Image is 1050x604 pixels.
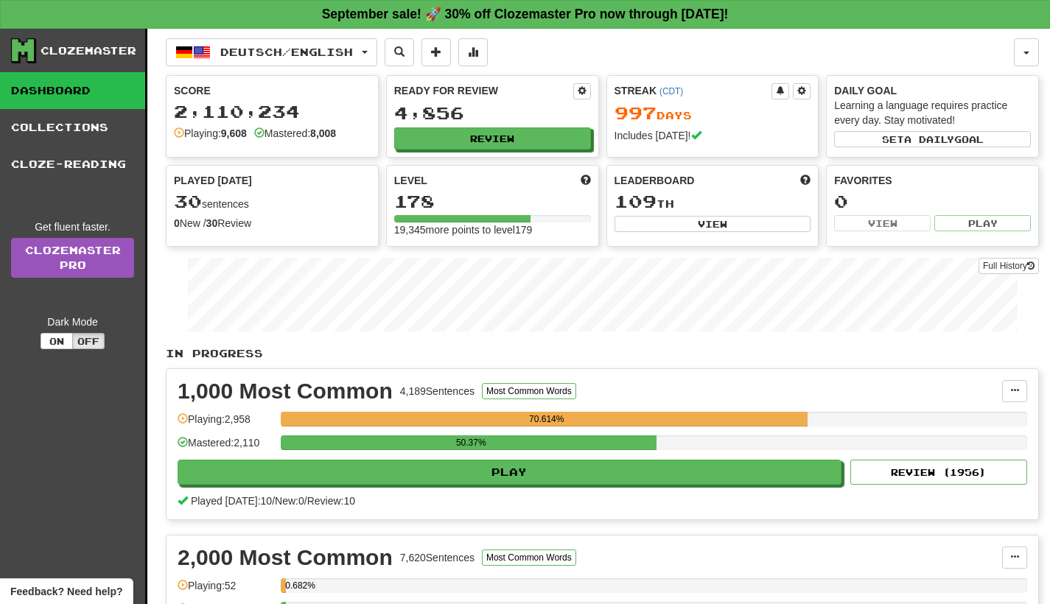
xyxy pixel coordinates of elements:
div: 0.682% [285,578,286,593]
button: View [615,216,811,232]
strong: 9,608 [221,127,247,139]
div: Playing: [174,126,247,141]
button: Review (1956) [850,460,1027,485]
div: 0 [834,192,1031,211]
div: 178 [394,192,591,211]
div: Streak [615,83,772,98]
span: Level [394,173,427,188]
div: New / Review [174,216,371,231]
div: Learning a language requires practice every day. Stay motivated! [834,98,1031,127]
span: New: 0 [275,495,304,507]
span: 997 [615,102,657,123]
a: ClozemasterPro [11,238,134,278]
span: 30 [174,191,202,211]
button: Full History [979,258,1039,274]
span: This week in points, UTC [800,173,811,188]
strong: 0 [174,217,180,229]
button: View [834,215,931,231]
div: Score [174,83,371,98]
span: Leaderboard [615,173,695,188]
div: th [615,192,811,211]
div: 2,000 Most Common [178,547,393,569]
button: Review [394,127,591,150]
button: Search sentences [385,38,414,66]
p: In Progress [166,346,1039,361]
button: Play [934,215,1031,231]
div: Get fluent faster. [11,220,134,234]
div: 4,856 [394,104,591,122]
div: Favorites [834,173,1031,188]
span: Score more points to level up [581,173,591,188]
div: 19,345 more points to level 179 [394,222,591,237]
div: Dark Mode [11,315,134,329]
button: Play [178,460,841,485]
span: Deutsch / English [220,46,353,58]
div: 50.37% [285,435,657,450]
div: Day s [615,104,811,123]
button: Seta dailygoal [834,131,1031,147]
span: 109 [615,191,657,211]
span: Played [DATE] [174,173,252,188]
div: Mastered: 2,110 [178,435,273,460]
button: Most Common Words [482,549,576,566]
strong: 8,008 [310,127,336,139]
div: 2,110,234 [174,102,371,121]
div: 1,000 Most Common [178,380,393,402]
button: Off [72,333,105,349]
strong: September sale! 🚀 30% off Clozemaster Pro now through [DATE]! [322,7,729,21]
div: 70.614% [285,412,808,426]
button: Most Common Words [482,383,576,399]
div: 7,620 Sentences [400,550,475,565]
span: Played [DATE]: 10 [191,495,272,507]
div: sentences [174,192,371,211]
a: (CDT) [659,86,683,96]
span: / [272,495,275,507]
div: Clozemaster [41,43,136,58]
div: Ready for Review [394,83,573,98]
button: Deutsch/English [166,38,377,66]
div: Mastered: [254,126,336,141]
span: Open feedback widget [10,584,122,599]
button: Add sentence to collection [421,38,451,66]
strong: 30 [206,217,218,229]
div: Daily Goal [834,83,1031,98]
span: / [304,495,307,507]
span: a daily [904,134,954,144]
span: Review: 10 [307,495,355,507]
div: 4,189 Sentences [400,384,475,398]
button: On [41,333,73,349]
button: More stats [458,38,488,66]
div: Includes [DATE]! [615,128,811,143]
div: Playing: 2,958 [178,412,273,436]
div: Playing: 52 [178,578,273,603]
